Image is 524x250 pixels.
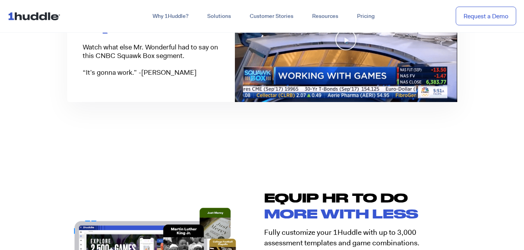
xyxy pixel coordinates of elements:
[83,43,219,60] p: Watch what else Mr. Wonderful had to say on this CNBC Squawk Box segment.
[303,9,348,23] a: Resources
[264,227,448,248] p: Fully customize your 1Huddle with up to 3,000 assessment templates and game combinations.
[264,192,448,204] h2: Equip HR TO DO
[335,28,357,51] div: Play Video
[83,68,219,77] p: “It’s gonna work.” -[PERSON_NAME]
[348,9,384,23] a: Pricing
[240,9,303,23] a: Customer Stories
[143,9,198,23] a: Why 1Huddle?
[198,9,240,23] a: Solutions
[456,7,516,26] a: Request a Demo
[264,208,448,220] h2: more with less
[8,9,64,23] img: ...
